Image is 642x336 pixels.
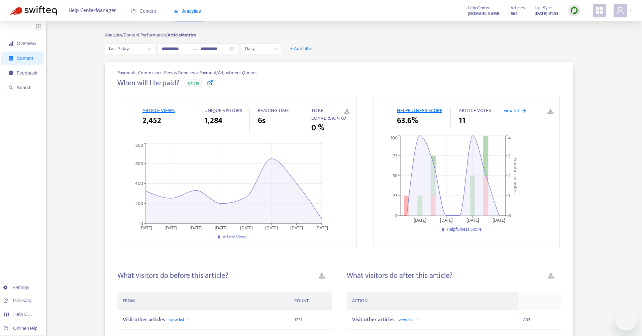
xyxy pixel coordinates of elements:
h4: What visitors do after this article? [347,271,453,280]
span: Analytics/ Content Performance/ [105,31,168,39]
span: UNIQUE VISITORS [204,106,242,115]
img: Swifteq [10,6,57,15]
span: signal [9,41,13,46]
span: READING TIME [258,106,289,115]
tspan: 0 [395,212,398,220]
span: Helpfulness Score [447,225,481,233]
span: Search [17,85,31,90]
th: ACTION [347,292,518,310]
strong: [DATE] 01:55 [535,10,558,17]
span: swap-right [192,46,198,51]
a: Online Help [3,326,37,331]
tspan: [DATE] [290,224,303,232]
span: > [196,69,199,77]
tspan: 3 [508,152,511,160]
span: TICKET CONVERSION [311,106,340,122]
tspan: Number of votes [511,158,519,193]
span: arrow-right [522,108,526,113]
span: view list [504,107,519,114]
tspan: [DATE] [240,224,252,232]
span: 1231 [294,316,302,324]
span: Content [131,8,156,14]
span: Last 7 days [109,44,151,54]
span: 6s [258,115,265,127]
span: 2,452 [142,115,161,127]
span: Payments, Commisions, Fees & Bonuses [117,69,196,77]
span: 893 [523,316,530,324]
span: Feedback [17,70,37,76]
tspan: 4 [508,134,511,142]
h4: What visitors do before this article? [117,271,228,280]
tspan: [DATE] [466,216,479,224]
span: message [9,71,13,75]
img: sync.dc5367851b00ba804db3.png [570,6,578,15]
tspan: [DATE] [315,224,328,232]
tspan: [DATE] [165,224,177,232]
span: + Add filter [290,45,313,53]
iframe: Button to launch messaging window, 1 unread message [615,309,637,331]
span: Content [17,55,33,61]
span: ARTICLE VIEWS [142,106,175,115]
tspan: 2 [508,172,511,180]
tspan: [DATE] [414,216,426,224]
tspan: 800 [135,141,143,149]
span: appstore [596,6,604,14]
span: view list → [169,316,190,324]
tspan: 100 [391,134,398,142]
tspan: 75 [393,152,398,160]
span: view list → [399,316,420,324]
span: book [131,9,136,13]
tspan: [DATE] [440,216,452,224]
tspan: 25 [393,192,398,200]
tspan: 1 [508,192,510,200]
span: Articles [511,4,525,12]
span: Visit other articles [352,315,395,324]
tspan: 600 [135,159,143,167]
span: search [9,85,13,90]
a: [DOMAIN_NAME] [468,10,501,17]
strong: 964 [511,10,518,17]
span: Last Sync [535,4,552,12]
a: Glossary [3,298,31,303]
h4: When will I be paid? [117,79,180,88]
span: container [9,56,13,61]
tspan: 50 [393,172,398,180]
span: 0 % [311,122,324,134]
span: 1,284 [204,115,222,127]
button: + Add filter [285,43,318,54]
tspan: 200 [135,200,143,207]
span: HELPFULNESS SCORE [397,106,442,115]
span: to [192,46,198,51]
span: article [185,80,202,87]
a: Settings [3,285,29,290]
tspan: 0 [508,212,511,220]
span: Article Views [223,233,247,241]
tspan: [DATE] [190,224,202,232]
tspan: 400 [135,180,143,187]
span: Overview [17,41,36,46]
span: user [616,6,624,14]
tspan: [DATE] [493,216,505,224]
tspan: [DATE] [215,224,227,232]
span: Help Center [468,4,490,12]
iframe: Number of unread messages [625,308,638,315]
span: Analytics [174,8,201,14]
span: Help Center Manager [69,4,116,17]
span: Visit other articles [123,315,165,324]
span: Daily [245,44,277,54]
span: Help Centers [13,312,41,317]
span: ARTICLE VOTES [459,106,491,115]
tspan: [DATE] [139,224,152,232]
th: COUNT [289,292,332,310]
span: 63.6% [397,115,418,127]
span: Payment/Adjustment Queries [199,69,257,76]
span: 11 [459,115,465,127]
tspan: [DATE] [265,224,278,232]
th: FROM [117,292,289,310]
tspan: 0 [140,220,143,227]
span: area-chart [174,9,178,13]
strong: Article Metrics [168,31,196,39]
